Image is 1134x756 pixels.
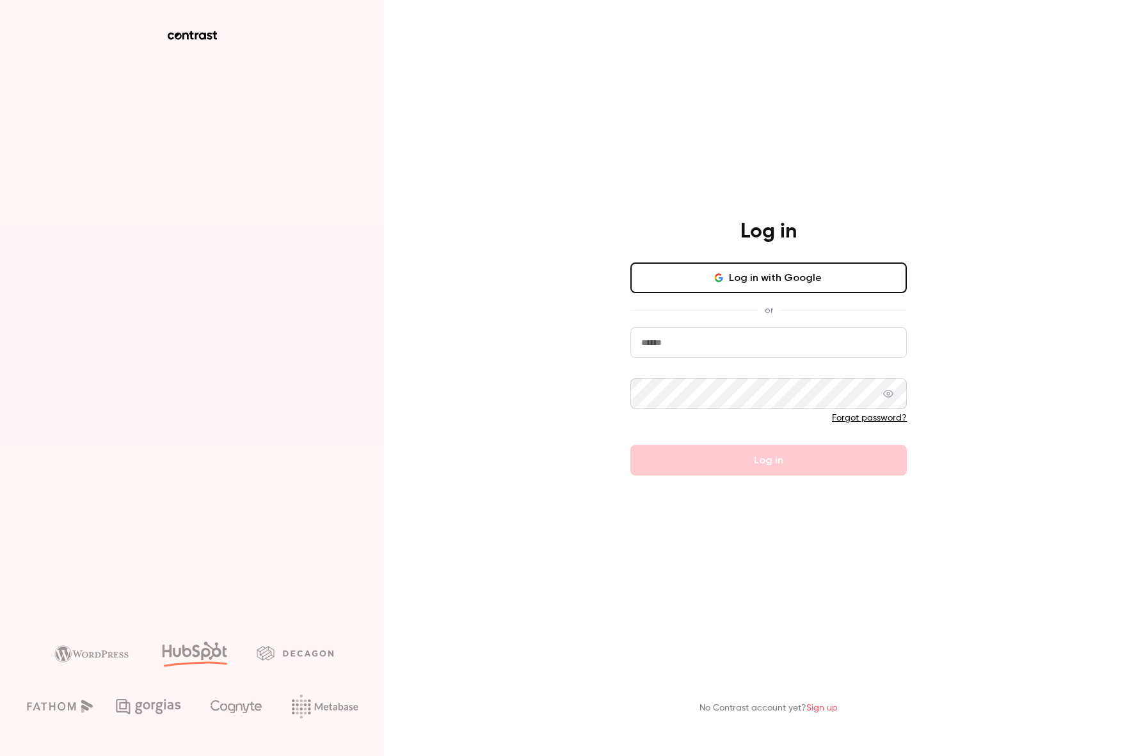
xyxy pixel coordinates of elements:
a: Forgot password? [832,414,907,422]
h4: Log in [740,219,797,245]
img: decagon [257,646,333,660]
a: Sign up [806,704,838,712]
p: No Contrast account yet? [699,702,838,715]
span: or [758,303,779,317]
button: Log in with Google [630,262,907,293]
